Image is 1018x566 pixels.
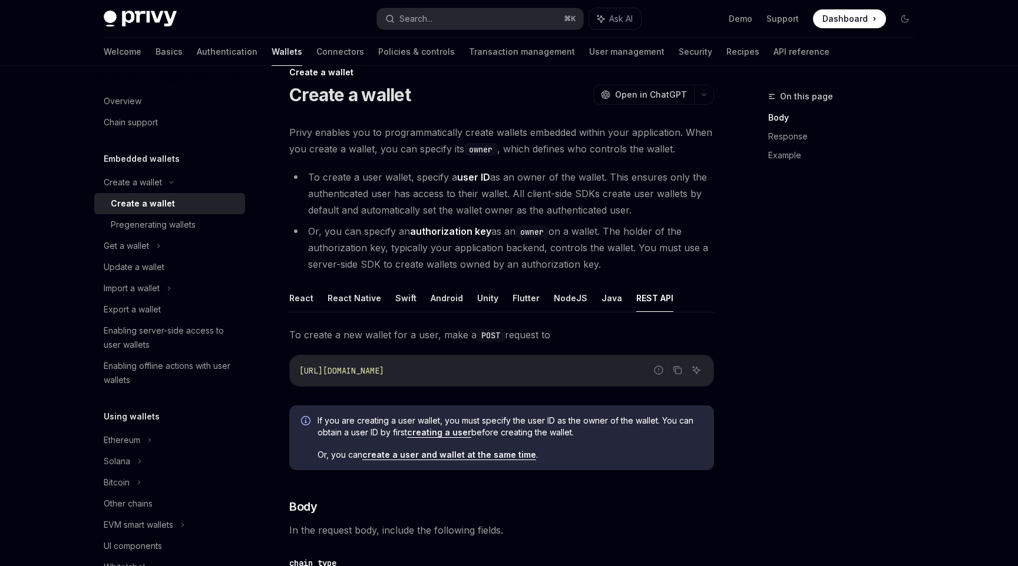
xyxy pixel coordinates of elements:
[670,362,685,378] button: Copy the contents from the code block
[768,127,924,146] a: Response
[895,9,914,28] button: Toggle dark mode
[289,522,714,538] span: In the request body, include the following fields.
[515,225,548,238] code: owner
[104,433,140,447] div: Ethereum
[729,13,752,25] a: Demo
[813,9,886,28] a: Dashboard
[636,284,673,312] button: REST API
[94,320,245,355] a: Enabling server-side access to user wallets
[94,112,245,133] a: Chain support
[104,94,141,108] div: Overview
[272,38,302,66] a: Wallets
[94,355,245,391] a: Enabling offline actions with user wallets
[289,223,714,272] li: Or, you can specify an as an on a wallet. The holder of the authorization key, typically your app...
[289,284,313,312] button: React
[768,108,924,127] a: Body
[564,14,576,24] span: ⌘ K
[774,38,829,66] a: API reference
[431,284,463,312] button: Android
[289,327,714,343] span: To create a new wallet for a user, make a request to
[395,284,417,312] button: Swift
[94,193,245,214] a: Create a wallet
[111,197,175,211] div: Create a wallet
[104,115,158,129] div: Chain support
[104,11,177,27] img: dark logo
[589,38,665,66] a: User management
[104,497,153,511] div: Other chains
[766,13,799,25] a: Support
[94,214,245,235] a: Pregenerating wallets
[197,38,257,66] a: Authentication
[689,362,704,378] button: Ask AI
[469,38,575,66] a: Transaction management
[94,257,245,278] a: Update a wallet
[104,260,164,274] div: Update a wallet
[104,239,149,253] div: Get a wallet
[104,324,238,352] div: Enabling server-side access to user wallets
[289,66,714,78] div: Create a wallet
[299,365,384,376] span: [URL][DOMAIN_NAME]
[104,359,238,387] div: Enabling offline actions with user wallets
[318,449,702,461] span: Or, you can .
[407,427,471,438] a: creating a user
[609,13,633,25] span: Ask AI
[378,38,455,66] a: Policies & controls
[94,91,245,112] a: Overview
[679,38,712,66] a: Security
[399,12,432,26] div: Search...
[601,284,622,312] button: Java
[316,38,364,66] a: Connectors
[104,175,162,189] div: Create a wallet
[156,38,183,66] a: Basics
[94,299,245,320] a: Export a wallet
[513,284,540,312] button: Flutter
[104,302,161,317] div: Export a wallet
[477,284,498,312] button: Unity
[589,8,641,29] button: Ask AI
[94,493,245,514] a: Other chains
[377,8,583,29] button: Search...⌘K
[318,415,702,438] span: If you are creating a user wallet, you must specify the user ID as the owner of the wallet. You c...
[651,362,666,378] button: Report incorrect code
[104,518,173,532] div: EVM smart wallets
[289,498,317,515] span: Body
[104,409,160,424] h5: Using wallets
[104,454,130,468] div: Solana
[289,124,714,157] span: Privy enables you to programmatically create wallets embedded within your application. When you c...
[104,539,162,553] div: UI components
[104,38,141,66] a: Welcome
[104,152,180,166] h5: Embedded wallets
[104,475,130,490] div: Bitcoin
[362,450,536,460] a: create a user and wallet at the same time
[111,218,196,232] div: Pregenerating wallets
[328,284,381,312] button: React Native
[780,89,833,104] span: On this page
[477,329,505,342] code: POST
[822,13,868,25] span: Dashboard
[593,85,694,105] button: Open in ChatGPT
[554,284,587,312] button: NodeJS
[301,416,313,428] svg: Info
[289,169,714,218] li: To create a user wallet, specify a as an owner of the wallet. This ensures only the authenticated...
[464,143,497,156] code: owner
[615,89,687,101] span: Open in ChatGPT
[457,171,490,183] strong: user ID
[289,84,411,105] h1: Create a wallet
[104,281,160,295] div: Import a wallet
[410,225,491,237] strong: authorization key
[726,38,759,66] a: Recipes
[768,146,924,165] a: Example
[94,535,245,557] a: UI components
